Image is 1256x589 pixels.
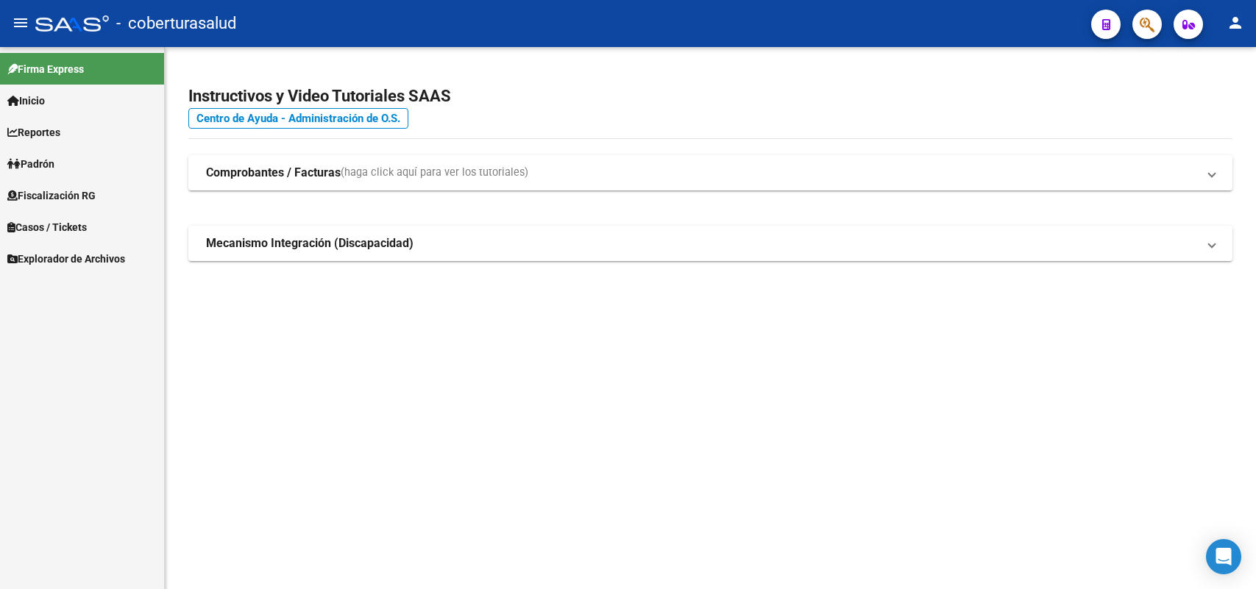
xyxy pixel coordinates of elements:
[7,251,125,267] span: Explorador de Archivos
[188,82,1232,110] h2: Instructivos y Video Tutoriales SAAS
[206,165,341,181] strong: Comprobantes / Facturas
[206,235,414,251] strong: Mecanismo Integración (Discapacidad)
[7,93,45,109] span: Inicio
[7,219,87,235] span: Casos / Tickets
[7,156,54,172] span: Padrón
[1206,539,1241,574] div: Open Intercom Messenger
[7,61,84,77] span: Firma Express
[188,155,1232,190] mat-expansion-panel-header: Comprobantes / Facturas(haga click aquí para ver los tutoriales)
[7,124,60,140] span: Reportes
[341,165,528,181] span: (haga click aquí para ver los tutoriales)
[116,7,236,40] span: - coberturasalud
[12,14,29,32] mat-icon: menu
[1227,14,1244,32] mat-icon: person
[188,226,1232,261] mat-expansion-panel-header: Mecanismo Integración (Discapacidad)
[7,188,96,204] span: Fiscalización RG
[188,108,408,129] a: Centro de Ayuda - Administración de O.S.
